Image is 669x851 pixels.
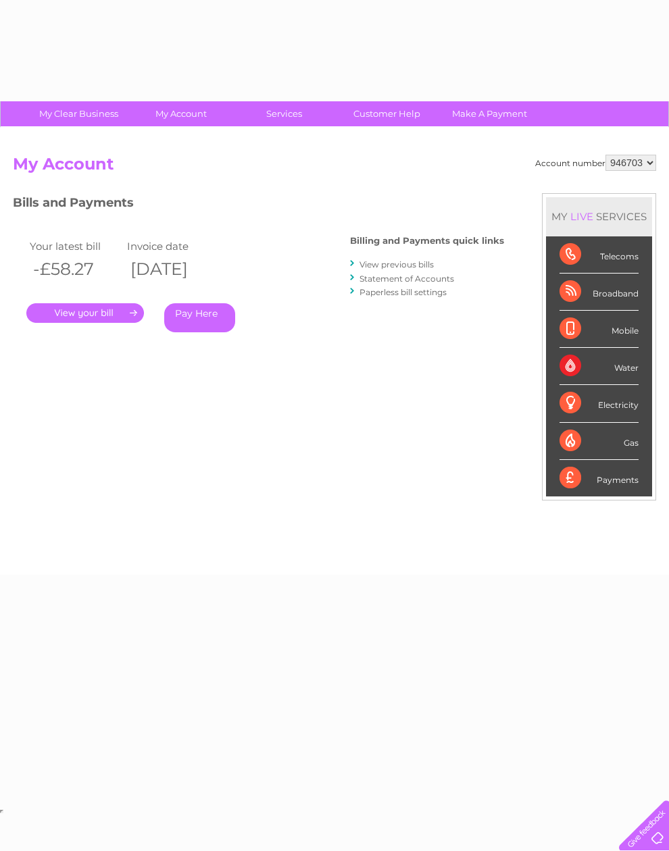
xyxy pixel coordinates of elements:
[350,236,504,246] h4: Billing and Payments quick links
[560,460,639,496] div: Payments
[560,423,639,460] div: Gas
[331,101,443,126] a: Customer Help
[126,101,237,126] a: My Account
[560,274,639,311] div: Broadband
[434,101,545,126] a: Make A Payment
[568,210,596,223] div: LIVE
[560,236,639,274] div: Telecoms
[26,255,124,283] th: -£58.27
[228,101,340,126] a: Services
[13,155,656,180] h2: My Account
[13,193,504,217] h3: Bills and Payments
[535,155,656,171] div: Account number
[360,274,454,284] a: Statement of Accounts
[26,237,124,255] td: Your latest bill
[360,287,447,297] a: Paperless bill settings
[560,385,639,422] div: Electricity
[360,259,434,269] a: View previous bills
[164,303,235,332] a: Pay Here
[124,237,221,255] td: Invoice date
[546,197,652,236] div: MY SERVICES
[23,101,134,126] a: My Clear Business
[560,348,639,385] div: Water
[124,255,221,283] th: [DATE]
[26,303,144,323] a: .
[560,311,639,348] div: Mobile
